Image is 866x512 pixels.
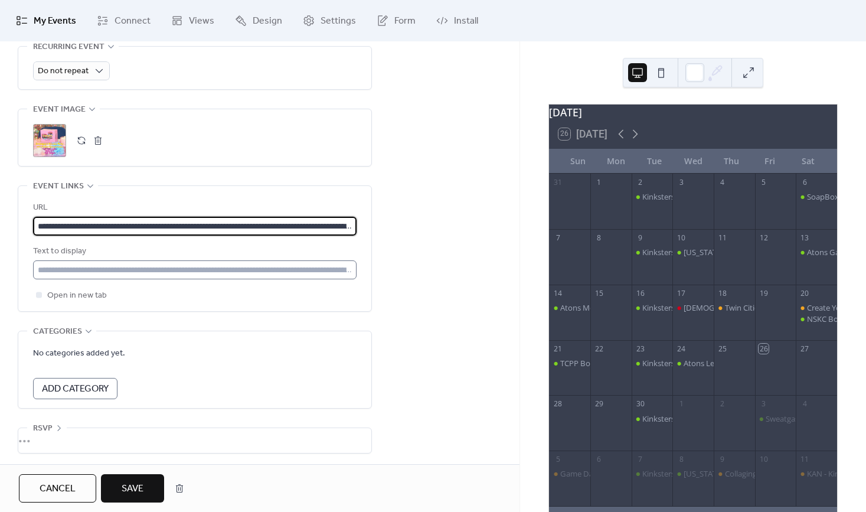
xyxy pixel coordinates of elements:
div: Kinksters In Recovery Meeting [642,247,749,257]
a: Connect [88,5,159,37]
div: 18 [717,288,727,298]
div: SoapBox: An Affinity Space for Kink Community Conversation [796,191,837,202]
div: 28 [553,399,563,409]
div: ; [33,124,66,157]
span: Do not repeat [38,63,89,79]
div: 22 [594,344,604,354]
div: Kinksters In Recovery Meeting [642,413,749,424]
div: 9 [717,455,727,465]
span: Save [122,482,143,496]
div: Atons Leather Run Committee meeting [684,358,821,368]
div: Kinksters In Recovery Meeting [632,413,673,424]
div: Wed [674,149,713,173]
div: 7 [635,455,645,465]
div: URL [33,201,354,215]
div: 23 [635,344,645,354]
div: NSKC Board Games [796,314,837,324]
div: Collaging with Layers: Learning how to tell a story through collage [714,468,755,479]
div: 8 [677,455,687,465]
span: Form [394,14,416,28]
div: 25 [717,344,727,354]
div: 15 [594,288,604,298]
a: Install [427,5,487,37]
div: 2 [635,177,645,187]
div: 26 [759,344,769,354]
div: 11 [800,455,810,465]
div: 29 [594,399,604,409]
div: 6 [800,177,810,187]
div: Atons Game Night Leather & Levi event [796,247,837,257]
div: 11 [717,233,727,243]
button: Add Category [33,378,117,399]
span: No categories added yet. [33,347,125,361]
div: Mon [597,149,635,173]
div: 1 [594,177,604,187]
span: Recurring event [33,40,104,54]
div: 12 [759,233,769,243]
div: 9 [635,233,645,243]
div: Atons Monthly Meeting [560,302,643,313]
div: Kinksters In Recovery Meeting [632,358,673,368]
div: Kinksters In Recovery Meeting [642,468,749,479]
a: Form [368,5,424,37]
div: Fri [751,149,789,173]
div: [DEMOGRAPHIC_DATA] Silent Book Club Twin Cities [684,302,866,313]
div: Text to display [33,244,354,259]
div: 5 [553,455,563,465]
div: 4 [800,399,810,409]
div: ••• [18,428,371,453]
div: [US_STATE] Leather Pride Board Meeting [684,468,826,479]
div: 16 [635,288,645,298]
div: Kinksters In Recovery Meeting [632,302,673,313]
div: 3 [677,177,687,187]
span: RSVP [33,422,53,436]
div: 17 [677,288,687,298]
div: Thu [713,149,751,173]
div: 14 [553,288,563,298]
div: 20 [800,288,810,298]
div: Sat [789,149,828,173]
div: 1 [677,399,687,409]
div: [DATE] [549,105,837,120]
div: 31 [553,177,563,187]
span: Open in new tab [47,289,107,303]
div: Tue [635,149,674,173]
a: Settings [294,5,365,37]
div: 2 [717,399,727,409]
div: Game Day [549,468,590,479]
div: Minnesota Leather Pride Board Meeting [672,247,714,257]
a: Design [226,5,291,37]
div: TCPP Board Meeting [560,358,633,368]
a: My Events [7,5,85,37]
span: Event links [33,180,84,194]
div: Kinksters In Recovery Meeting [642,358,749,368]
div: 24 [677,344,687,354]
span: Design [253,14,282,28]
div: Atons Leather Run Committee meeting [672,358,714,368]
div: 19 [759,288,769,298]
div: 13 [800,233,810,243]
div: Twin Cities Leatherdykes Business Meeting [714,302,755,313]
div: TCPP Board Meeting [549,358,590,368]
div: 10 [759,455,769,465]
div: Sweatgasm Release Party [766,413,855,424]
div: 5 [759,177,769,187]
div: [US_STATE] Leather Pride Board Meeting [684,247,826,257]
div: 4 [717,177,727,187]
span: Connect [115,14,151,28]
div: Game Day [560,468,597,479]
div: Kinksters In Recovery Meeting [632,191,673,202]
span: Categories [33,325,82,339]
span: My Events [34,14,76,28]
span: Add Category [42,382,109,396]
div: Kinksters In Recovery Meeting [642,302,749,313]
button: Cancel [19,474,96,503]
div: Atons Monthly Meeting [549,302,590,313]
div: 27 [800,344,810,354]
span: Event image [33,103,86,117]
span: Cancel [40,482,76,496]
div: 8 [594,233,604,243]
div: 7 [553,233,563,243]
span: Views [189,14,214,28]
